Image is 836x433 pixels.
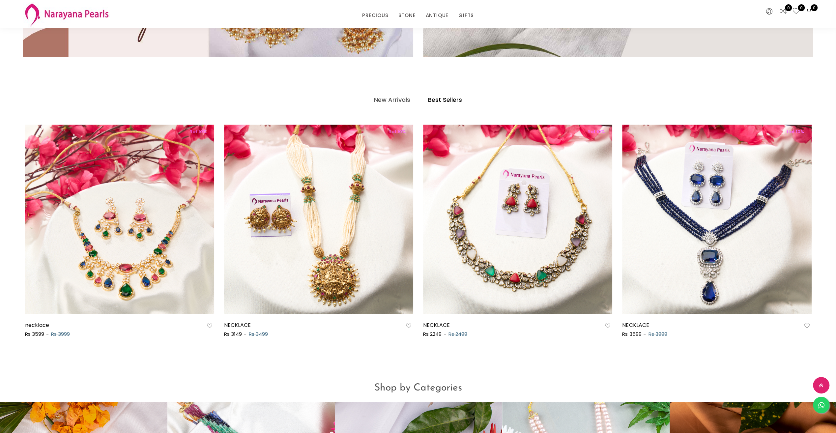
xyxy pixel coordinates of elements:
span: Rs 2499 [448,331,467,337]
span: 0 [811,4,818,11]
a: GIFTS [458,11,474,20]
span: Rs 3499 [249,331,268,337]
a: necklace [25,321,49,329]
a: PRECIOUS [362,11,388,20]
span: 0 [798,4,805,11]
a: NECKLACE [423,321,450,329]
button: Add to wishlist [205,322,214,330]
a: NECKLACE [622,321,649,329]
span: flat 10% [584,129,608,135]
span: Rs 3999 [51,331,70,337]
span: 0 [785,4,792,11]
button: Add to wishlist [404,322,413,330]
span: Rs 2249 [423,331,442,337]
span: Rs 3599 [622,331,641,337]
span: Rs 3149 [224,331,242,337]
span: flat 10% [385,129,409,135]
button: 0 [805,7,813,16]
a: STONE [398,11,416,20]
button: Add to wishlist [802,322,812,330]
h4: New Arrivals [374,96,410,104]
a: 0 [779,7,787,16]
a: ANTIQUE [425,11,448,20]
h4: Best Sellers [428,96,462,104]
span: Rs 3599 [25,331,44,337]
span: flat 10% [783,129,808,135]
a: NECKLACE [224,321,251,329]
span: flat 10% [186,129,210,135]
button: Add to wishlist [603,322,612,330]
span: Rs 3999 [648,331,667,337]
a: 0 [792,7,800,16]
